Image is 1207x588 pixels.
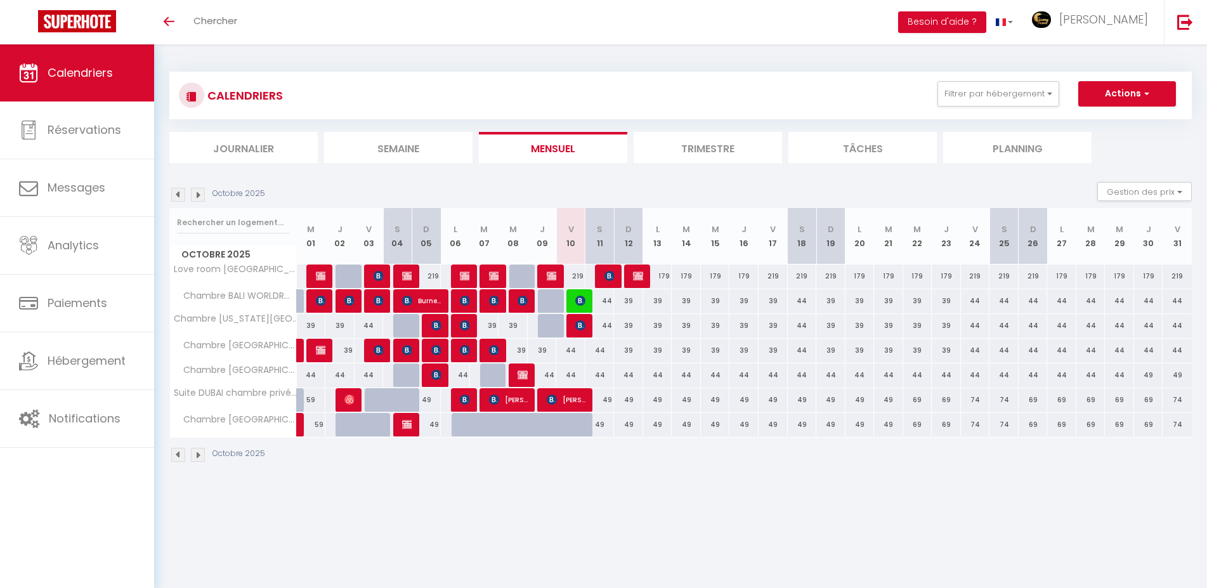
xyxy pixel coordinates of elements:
[528,339,557,362] div: 39
[1163,265,1192,288] div: 219
[729,208,759,265] th: 16
[172,289,299,303] span: Chambre BALI WORLDROOM
[701,339,730,362] div: 39
[325,363,355,387] div: 44
[1059,11,1148,27] span: [PERSON_NAME]
[1047,388,1076,412] div: 69
[316,289,325,313] span: [PERSON_NAME]
[337,223,343,235] abbr: J
[989,388,1019,412] div: 74
[412,388,441,412] div: 49
[489,264,499,288] span: Biggy Snap
[172,413,299,427] span: Chambre [GEOGRAPHIC_DATA]
[402,412,412,436] span: [PERSON_NAME]
[518,289,527,313] span: [PERSON_NAME]
[297,388,326,412] div: 59
[656,223,660,235] abbr: L
[816,413,845,436] div: 49
[556,363,585,387] div: 44
[499,208,528,265] th: 08
[1097,182,1192,201] button: Gestion des prix
[961,265,990,288] div: 219
[48,237,99,253] span: Analytics
[172,339,299,353] span: Chambre [GEOGRAPHIC_DATA]
[961,363,990,387] div: 44
[816,265,845,288] div: 219
[604,264,614,288] span: [PERSON_NAME]
[1163,339,1192,362] div: 44
[1047,265,1076,288] div: 179
[961,388,990,412] div: 74
[38,10,116,32] img: Super Booking
[961,339,990,362] div: 44
[961,289,990,313] div: 44
[845,289,875,313] div: 39
[989,363,1019,387] div: 44
[1105,388,1134,412] div: 69
[556,208,585,265] th: 10
[741,223,747,235] abbr: J
[431,338,441,362] span: Puget Mattheo
[1047,289,1076,313] div: 44
[643,363,672,387] div: 44
[1105,363,1134,387] div: 44
[1105,208,1134,265] th: 29
[355,208,384,265] th: 03
[961,314,990,337] div: 44
[509,223,517,235] abbr: M
[431,363,441,387] span: [PERSON_NAME]
[1105,265,1134,288] div: 179
[672,388,701,412] div: 49
[402,289,441,313] span: Burne-[PERSON_NAME]
[816,363,845,387] div: 44
[643,289,672,313] div: 39
[528,208,557,265] th: 09
[643,208,672,265] th: 13
[585,363,615,387] div: 44
[307,223,315,235] abbr: M
[489,338,499,362] span: [PERSON_NAME]
[729,363,759,387] div: 44
[479,132,627,163] li: Mensuel
[701,265,730,288] div: 179
[1047,363,1076,387] div: 44
[816,208,845,265] th: 19
[470,314,499,337] div: 39
[903,413,932,436] div: 69
[643,314,672,337] div: 39
[788,388,817,412] div: 49
[297,339,303,363] a: [PERSON_NAME]
[816,339,845,362] div: 39
[614,339,643,362] div: 39
[324,132,473,163] li: Semaine
[177,211,289,234] input: Rechercher un logement...
[903,363,932,387] div: 44
[1076,265,1106,288] div: 179
[1163,363,1192,387] div: 49
[1019,363,1048,387] div: 44
[374,264,383,288] span: [PERSON_NAME]
[672,314,701,337] div: 39
[932,363,961,387] div: 44
[788,363,817,387] div: 44
[1047,314,1076,337] div: 44
[799,223,805,235] abbr: S
[1019,339,1048,362] div: 44
[344,289,354,313] span: [PERSON_NAME]
[961,413,990,436] div: 74
[499,314,528,337] div: 39
[460,338,469,362] span: [PERSON_NAME]
[172,363,299,377] span: Chambre [GEOGRAPHIC_DATA]
[470,208,499,265] th: 07
[540,223,545,235] abbr: J
[460,313,469,337] span: [PERSON_NAME]
[729,388,759,412] div: 49
[614,314,643,337] div: 39
[48,353,126,369] span: Hébergement
[585,314,615,337] div: 44
[48,122,121,138] span: Réservations
[1087,223,1095,235] abbr: M
[989,289,1019,313] div: 44
[1146,223,1151,235] abbr: J
[633,264,643,288] span: [PERSON_NAME]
